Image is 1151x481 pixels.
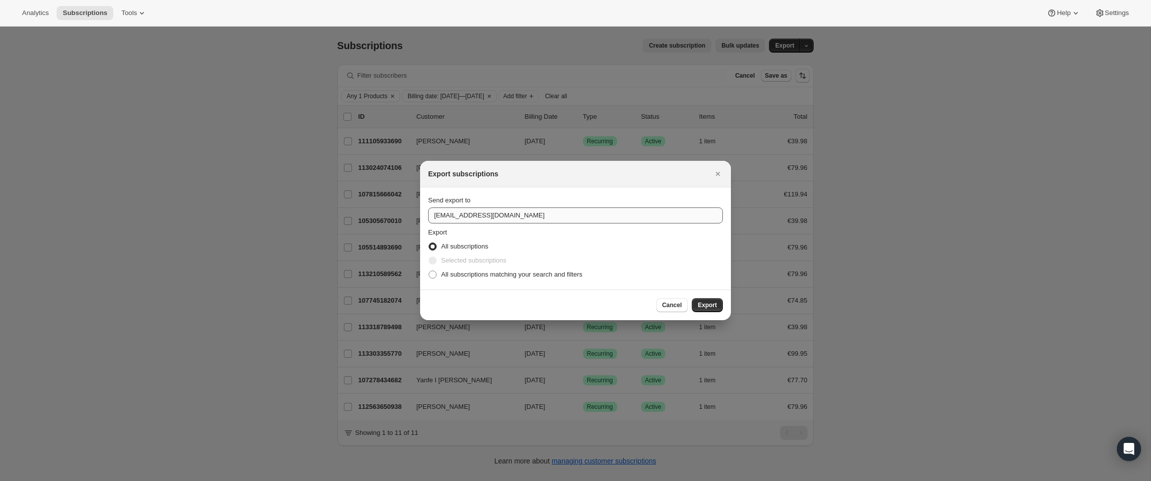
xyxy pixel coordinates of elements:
button: Close [711,167,725,181]
span: Tools [121,9,137,17]
button: Subscriptions [57,6,113,20]
button: Cancel [656,298,688,312]
span: Export [698,301,717,309]
span: Settings [1105,9,1129,17]
div: Open Intercom Messenger [1117,437,1141,461]
button: Export [692,298,723,312]
span: Subscriptions [63,9,107,17]
span: Send export to [428,196,471,204]
span: Selected subscriptions [441,257,506,264]
button: Settings [1089,6,1135,20]
span: All subscriptions matching your search and filters [441,271,583,278]
span: Analytics [22,9,49,17]
button: Tools [115,6,153,20]
span: Help [1057,9,1070,17]
button: Help [1041,6,1086,20]
span: Export [428,228,447,236]
span: Cancel [662,301,682,309]
h2: Export subscriptions [428,169,498,179]
span: All subscriptions [441,243,488,250]
button: Analytics [16,6,55,20]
